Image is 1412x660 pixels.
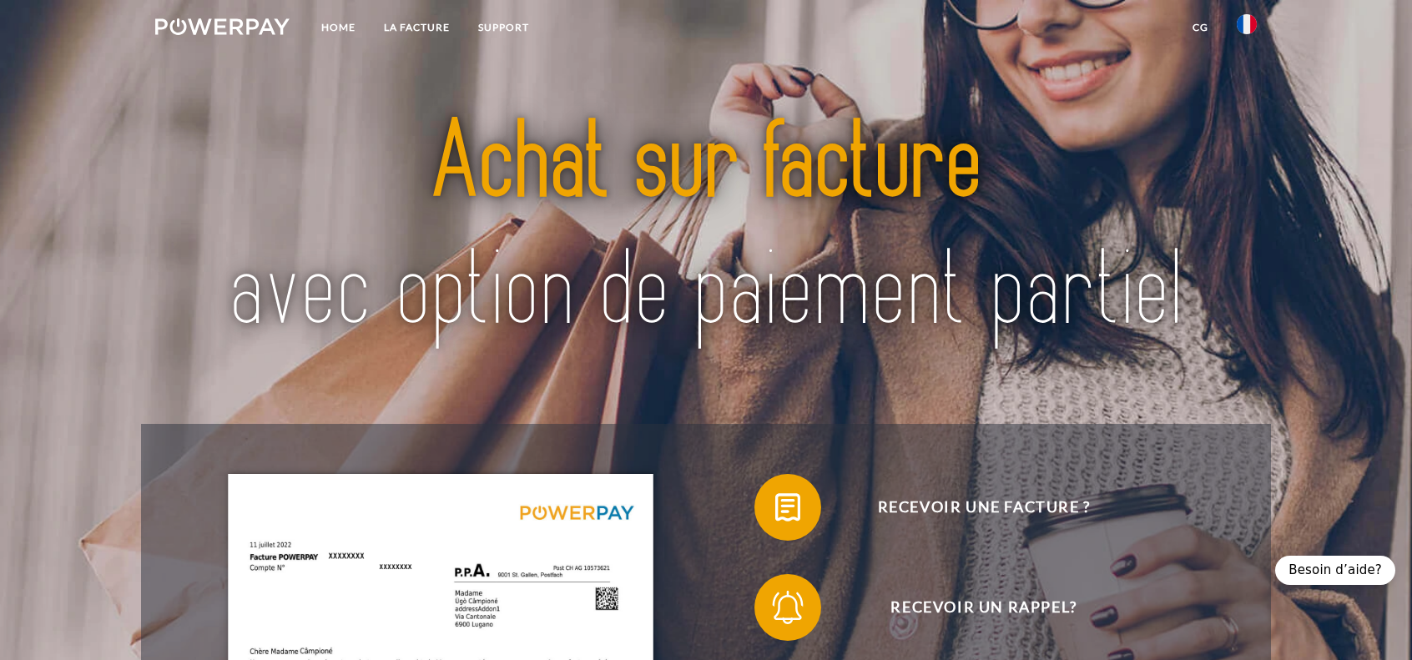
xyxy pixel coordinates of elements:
div: Besoin d’aide? [1275,556,1395,585]
img: qb_bill.svg [767,486,809,528]
img: qb_bell.svg [767,587,809,628]
a: LA FACTURE [370,13,464,43]
img: title-powerpay_fr.svg [209,66,1202,390]
span: Recevoir un rappel? [779,574,1188,641]
button: Recevoir un rappel? [754,574,1188,641]
span: Recevoir une facture ? [779,474,1188,541]
a: Support [464,13,543,43]
a: Home [307,13,370,43]
a: CG [1178,13,1223,43]
button: Recevoir une facture ? [754,474,1188,541]
img: fr [1237,14,1257,34]
img: logo-powerpay-white.svg [155,18,290,35]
